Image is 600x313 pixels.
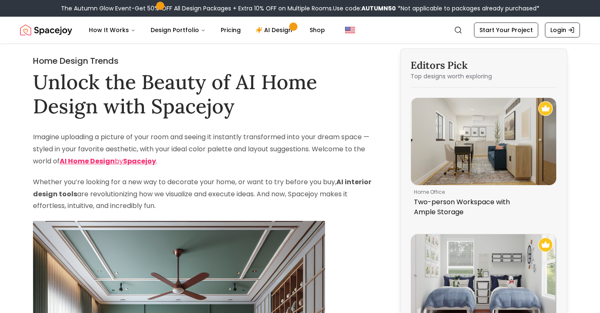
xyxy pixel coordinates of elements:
p: home office [414,189,550,195]
p: Two-person Workspace with Ample Storage [414,197,550,217]
a: AI Design [249,22,301,38]
img: Recommended Spacejoy Design - Two-person Workspace with Ample Storage [538,101,553,116]
b: AUTUMN50 [361,4,396,13]
img: United States [345,25,355,35]
a: Spacejoy [20,22,72,38]
a: Login [545,23,580,38]
p: Top designs worth exploring [411,72,557,80]
button: Design Portfolio [144,22,212,38]
h1: Unlock the Beauty of AI Home Design with Spacejoy [33,70,378,118]
a: Two-person Workspace with Ample StorageRecommended Spacejoy Design - Two-person Workspace with Am... [411,98,557,220]
img: Spacejoy Logo [20,22,72,38]
a: Pricing [214,22,247,38]
a: Start Your Project [474,23,538,38]
div: The Autumn Glow Event-Get 50% OFF All Design Packages + Extra 10% OFF on Multiple Rooms. [61,4,539,13]
nav: Main [82,22,332,38]
strong: AI Home Design [60,156,115,166]
img: Recommended Spacejoy Design - Bright Nautical: Coastal Casual Kid's Bedroom [538,238,553,252]
h3: Editors Pick [411,59,557,72]
p: Imagine uploading a picture of your room and seeing it instantly transformed into your dream spac... [33,131,378,167]
h2: Home Design Trends [33,55,378,67]
span: Use code: [333,4,396,13]
p: Whether you’re looking for a new way to decorate your home, or want to try before you buy, are re... [33,176,378,212]
strong: Spacejoy [123,156,156,166]
img: Two-person Workspace with Ample Storage [411,98,556,185]
a: AI Home DesignbySpacejoy [60,156,156,166]
span: *Not applicable to packages already purchased* [396,4,539,13]
button: How It Works [82,22,142,38]
a: Shop [303,22,332,38]
nav: Global [20,17,580,43]
strong: AI interior design tools [33,177,371,199]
